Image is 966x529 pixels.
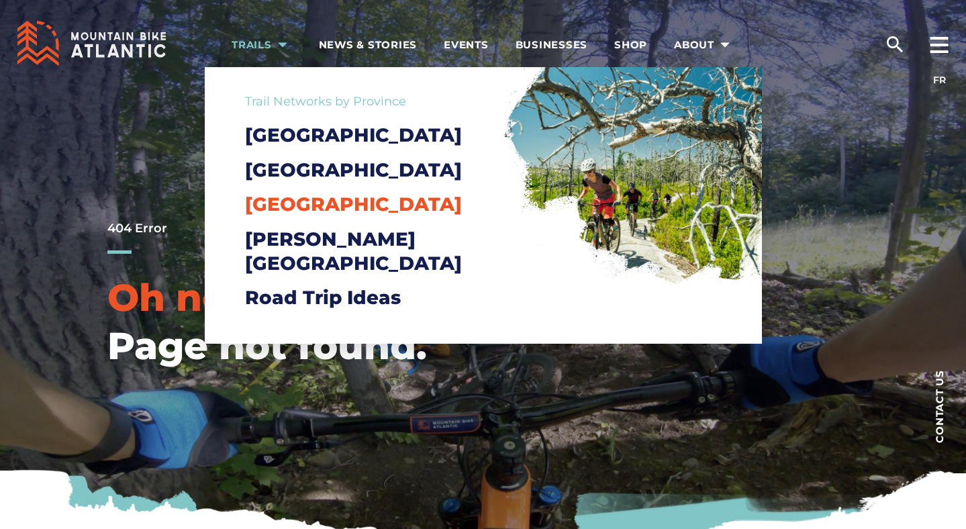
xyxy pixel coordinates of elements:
[245,192,507,216] a: [GEOGRAPHIC_DATA]
[107,220,604,260] div: 404 Error
[933,74,946,86] a: FR
[107,322,604,369] h2: Page not found.
[245,94,406,109] a: Trail Networks by Province
[934,370,945,443] span: Contact us
[516,38,588,52] span: Businesses
[273,36,292,54] ion-icon: arrow dropdown
[716,36,734,54] ion-icon: arrow dropdown
[232,38,292,52] span: Trails
[319,38,418,52] span: News & Stories
[912,349,966,463] a: Contact us
[674,38,734,52] span: About
[884,34,906,55] ion-icon: search
[245,227,507,276] a: [PERSON_NAME][GEOGRAPHIC_DATA]
[245,286,401,309] span: Road Trip Ideas
[107,275,238,320] em: Oh no!
[245,124,462,146] span: [GEOGRAPHIC_DATA]
[245,158,462,181] span: [GEOGRAPHIC_DATA]
[245,285,507,309] a: Road Trip Ideas
[245,123,507,147] a: [GEOGRAPHIC_DATA]
[444,38,489,52] span: Events
[245,158,507,182] a: [GEOGRAPHIC_DATA]
[245,193,462,215] span: [GEOGRAPHIC_DATA]
[614,38,647,52] span: Shop
[245,228,462,275] span: [PERSON_NAME][GEOGRAPHIC_DATA]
